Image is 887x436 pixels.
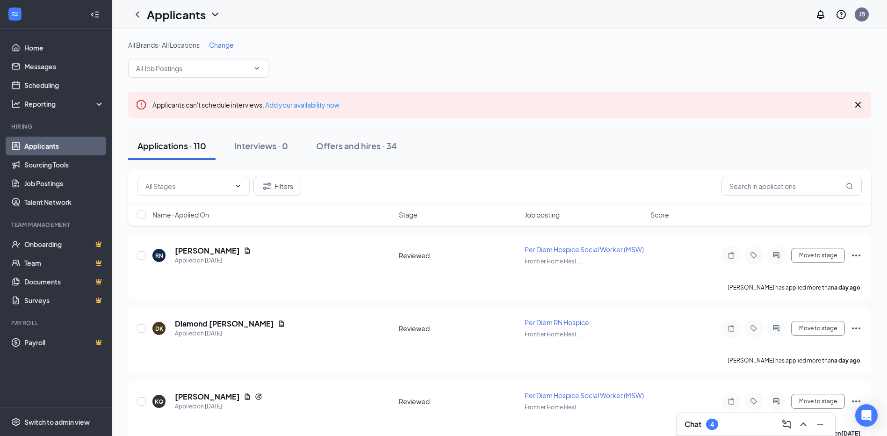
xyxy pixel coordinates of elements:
svg: Document [244,247,251,254]
div: JB [859,10,865,18]
svg: Tag [748,252,759,259]
span: Frontier Home Heal ... [525,404,581,411]
svg: Ellipses [851,323,862,334]
div: Reviewed [399,251,519,260]
svg: ChevronDown [209,9,221,20]
div: Team Management [11,221,102,229]
h5: [PERSON_NAME] [175,246,240,256]
span: Frontier Home Heal ... [525,258,581,265]
svg: Note [726,252,737,259]
div: RN [155,252,163,260]
div: 4 [710,421,714,429]
div: Payroll [11,319,102,327]
button: Minimize [813,417,828,432]
span: Applicants can't schedule interviews. [152,101,339,109]
a: SurveysCrown [24,291,104,310]
a: Talent Network [24,193,104,211]
div: Reviewed [399,397,519,406]
div: Reporting [24,99,105,109]
svg: WorkstreamLogo [10,9,20,19]
svg: Minimize [815,419,826,430]
svg: Note [726,398,737,405]
h5: [PERSON_NAME] [175,392,240,402]
a: Add your availability now [265,101,339,109]
svg: ChevronUp [798,419,809,430]
a: PayrollCrown [24,333,104,352]
div: KQ [155,398,164,406]
svg: Ellipses [851,396,862,407]
span: Change [209,41,234,49]
svg: ActiveChat [771,398,782,405]
svg: Analysis [11,99,21,109]
span: Per Diem RN Hospice [525,318,589,327]
a: Scheduling [24,76,104,94]
b: a day ago [834,357,860,364]
a: Messages [24,57,104,76]
a: OnboardingCrown [24,235,104,254]
b: a day ago [834,284,860,291]
div: Applied on [DATE] [175,329,285,338]
svg: Reapply [255,393,262,400]
h1: Applicants [147,7,206,22]
button: Move to stage [791,321,845,336]
div: Offers and hires · 34 [316,140,397,152]
svg: ActiveChat [771,325,782,332]
svg: MagnifyingGlass [846,182,853,190]
svg: Document [244,393,251,400]
a: Applicants [24,137,104,155]
div: Interviews · 0 [234,140,288,152]
button: Move to stage [791,248,845,263]
span: Stage [399,210,418,219]
a: Job Postings [24,174,104,193]
a: TeamCrown [24,254,104,272]
span: Score [650,210,669,219]
svg: Note [726,325,737,332]
span: Per Diem Hospice Social Worker (MSW) [525,391,644,400]
svg: Notifications [815,9,826,20]
svg: Settings [11,417,21,427]
svg: QuestionInfo [836,9,847,20]
svg: Collapse [90,10,100,19]
a: Home [24,38,104,57]
span: Frontier Home Heal ... [525,331,581,338]
span: Job posting [525,210,560,219]
a: Sourcing Tools [24,155,104,174]
div: Applications · 110 [137,140,206,152]
svg: Filter [261,181,273,192]
span: All Brands · All Locations [128,41,200,49]
div: Switch to admin view [24,417,90,427]
p: [PERSON_NAME] has applied more than . [728,356,862,364]
svg: ActiveChat [771,252,782,259]
input: Search in applications [721,177,862,196]
button: ComposeMessage [779,417,794,432]
button: Move to stage [791,394,845,409]
input: All Stages [145,181,231,191]
svg: ChevronDown [234,182,242,190]
svg: Ellipses [851,250,862,261]
svg: ChevronLeft [132,9,143,20]
button: Filter Filters [253,177,301,196]
span: Per Diem Hospice Social Worker (MSW) [525,245,644,254]
div: Hiring [11,123,102,131]
div: Applied on [DATE] [175,256,251,265]
h3: Chat [685,419,701,429]
svg: Tag [748,325,759,332]
div: Applied on [DATE] [175,402,262,411]
a: DocumentsCrown [24,272,104,291]
svg: ComposeMessage [781,419,792,430]
h5: Diamond [PERSON_NAME] [175,319,274,329]
input: All Job Postings [136,63,249,73]
svg: Error [136,99,147,110]
svg: Document [278,320,285,327]
svg: Tag [748,398,759,405]
div: DK [155,325,163,333]
svg: Cross [852,99,864,110]
button: ChevronUp [796,417,811,432]
div: Open Intercom Messenger [855,404,878,427]
svg: ChevronDown [253,65,260,72]
span: Name · Applied On [152,210,209,219]
div: Reviewed [399,324,519,333]
p: [PERSON_NAME] has applied more than . [728,283,862,291]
